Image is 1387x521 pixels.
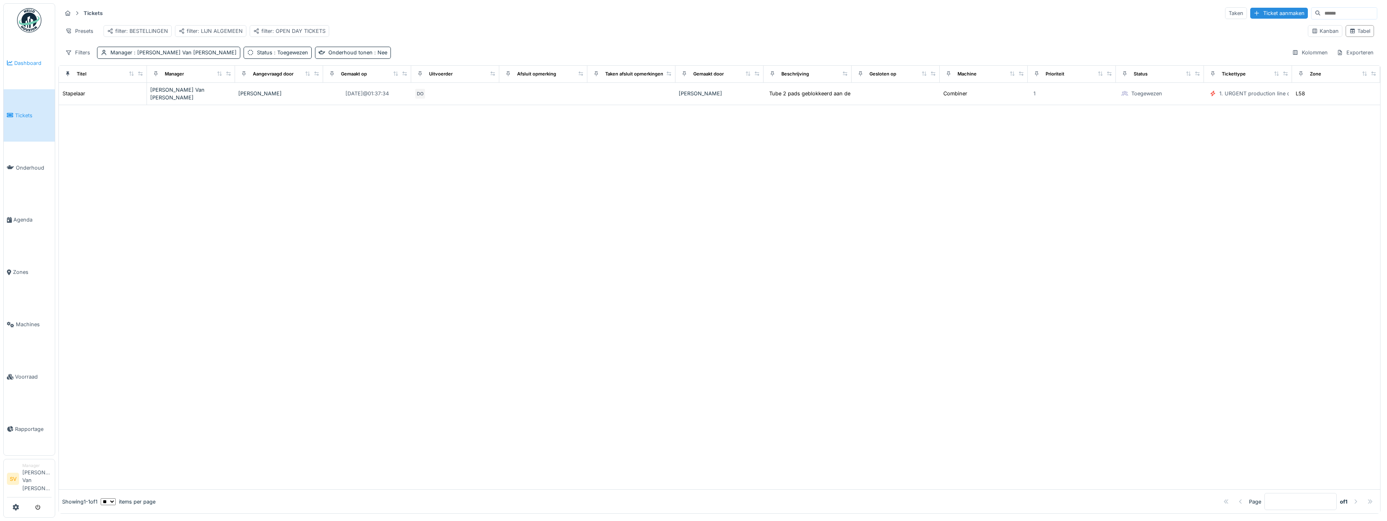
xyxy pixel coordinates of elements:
[1131,90,1162,97] div: Toegewezen
[253,71,293,78] div: Aangevraagd door
[4,142,55,194] a: Onderhoud
[869,71,896,78] div: Gesloten op
[693,71,724,78] div: Gemaakt door
[1340,498,1348,506] strong: of 1
[13,216,52,224] span: Agenda
[4,298,55,351] a: Machines
[4,89,55,142] a: Tickets
[165,71,184,78] div: Manager
[15,425,52,433] span: Rapportage
[7,473,19,485] li: SV
[414,88,426,99] div: DO
[132,50,237,56] span: : [PERSON_NAME] Van [PERSON_NAME]
[257,49,308,56] div: Status
[1310,71,1321,78] div: Zone
[1249,498,1261,506] div: Page
[1312,27,1339,35] div: Kanban
[77,71,86,78] div: Titel
[15,373,52,381] span: Voorraad
[1222,71,1246,78] div: Tickettype
[14,59,52,67] span: Dashboard
[1288,47,1331,58] div: Kolommen
[238,90,320,97] div: [PERSON_NAME]
[150,86,232,101] div: [PERSON_NAME] Van [PERSON_NAME]
[1250,8,1308,19] div: Ticket aanmaken
[328,49,387,56] div: Onderhoud tonen
[4,37,55,89] a: Dashboard
[679,90,760,97] div: [PERSON_NAME]
[4,403,55,455] a: Rapportage
[253,27,326,35] div: filter: OPEN DAY TICKETS
[1046,71,1064,78] div: Prioriteit
[429,71,453,78] div: Uitvoerder
[16,321,52,328] span: Machines
[80,9,106,17] strong: Tickets
[1033,90,1035,97] div: 1
[62,498,97,506] div: Showing 1 - 1 of 1
[17,8,41,32] img: Badge_color-CXgf-gQk.svg
[4,351,55,403] a: Voorraad
[22,463,52,469] div: Manager
[22,463,52,495] li: [PERSON_NAME] Van [PERSON_NAME]
[110,49,237,56] div: Manager
[16,164,52,172] span: Onderhoud
[63,90,85,97] div: Stapelaar
[4,194,55,246] a: Agenda
[101,498,155,506] div: items per page
[107,27,168,35] div: filter: BESTELLINGEN
[1225,7,1247,19] div: Taken
[15,112,52,119] span: Tickets
[62,25,97,37] div: Presets
[62,47,94,58] div: Filters
[4,246,55,298] a: Zones
[1349,27,1370,35] div: Tabel
[943,90,967,97] div: Combiner
[345,90,389,97] div: [DATE] @ 01:37:34
[1134,71,1148,78] div: Status
[605,71,663,78] div: Taken afsluit opmerkingen
[958,71,977,78] div: Machine
[1219,90,1312,97] div: 1. URGENT production line disruption
[1333,47,1377,58] div: Exporteren
[373,50,387,56] span: : Nee
[769,90,869,97] div: Tube 2 pads geblokkeerd aan de ingang
[1296,90,1305,97] div: L58
[272,50,308,56] span: : Toegewezen
[7,463,52,497] a: SV Manager[PERSON_NAME] Van [PERSON_NAME]
[179,27,243,35] div: filter: LIJN ALGEMEEN
[517,71,556,78] div: Afsluit opmerking
[781,71,809,78] div: Beschrijving
[341,71,367,78] div: Gemaakt op
[13,268,52,276] span: Zones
